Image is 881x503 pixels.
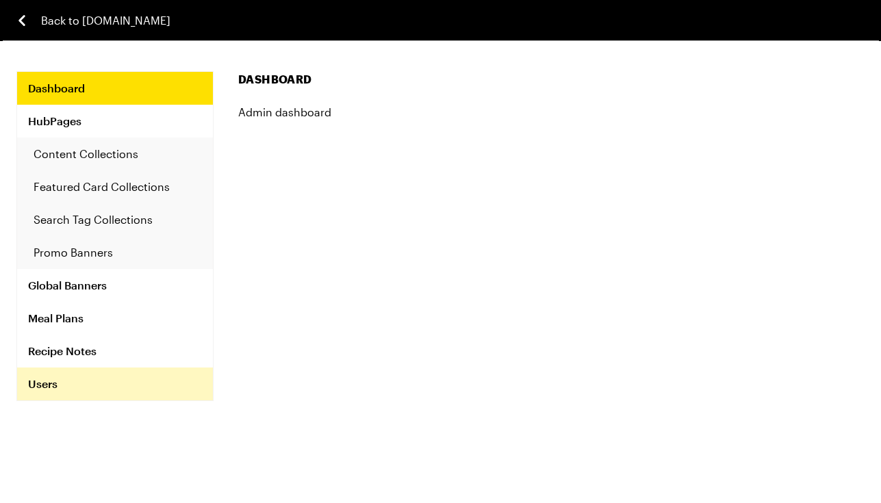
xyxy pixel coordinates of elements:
a: Global Banners [17,269,213,302]
a: Promo Banners [17,236,213,269]
a: Meal Plans [17,302,213,335]
a: Search Tag Collections [17,203,213,236]
a: Content Collections [17,138,213,170]
span: Back to [DOMAIN_NAME] [41,12,170,29]
a: Users [17,367,213,400]
a: Recipe Notes [17,335,213,367]
a: HubPages [17,105,213,138]
h1: Dashboard [238,71,865,88]
a: Dashboard [17,72,213,105]
h4: Admin dashboard [238,104,865,120]
a: Featured Card Collections [17,170,213,203]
